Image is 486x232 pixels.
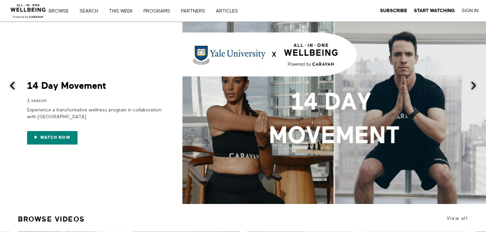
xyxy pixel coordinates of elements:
[179,9,212,14] a: PARTNERS
[107,9,140,14] a: THIS WEEK
[380,8,407,14] a: Subscribe
[46,9,76,14] a: Browse
[462,8,479,14] a: Sign In
[380,8,407,13] strong: Subscribe
[414,8,455,13] strong: Start Watching
[77,9,105,14] a: Search
[214,9,245,14] a: ARTICLES
[53,7,252,14] nav: Primary
[414,8,455,14] a: Start Watching
[18,212,85,226] a: Browse Videos
[447,216,468,221] a: View all
[141,9,177,14] a: PROGRAMS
